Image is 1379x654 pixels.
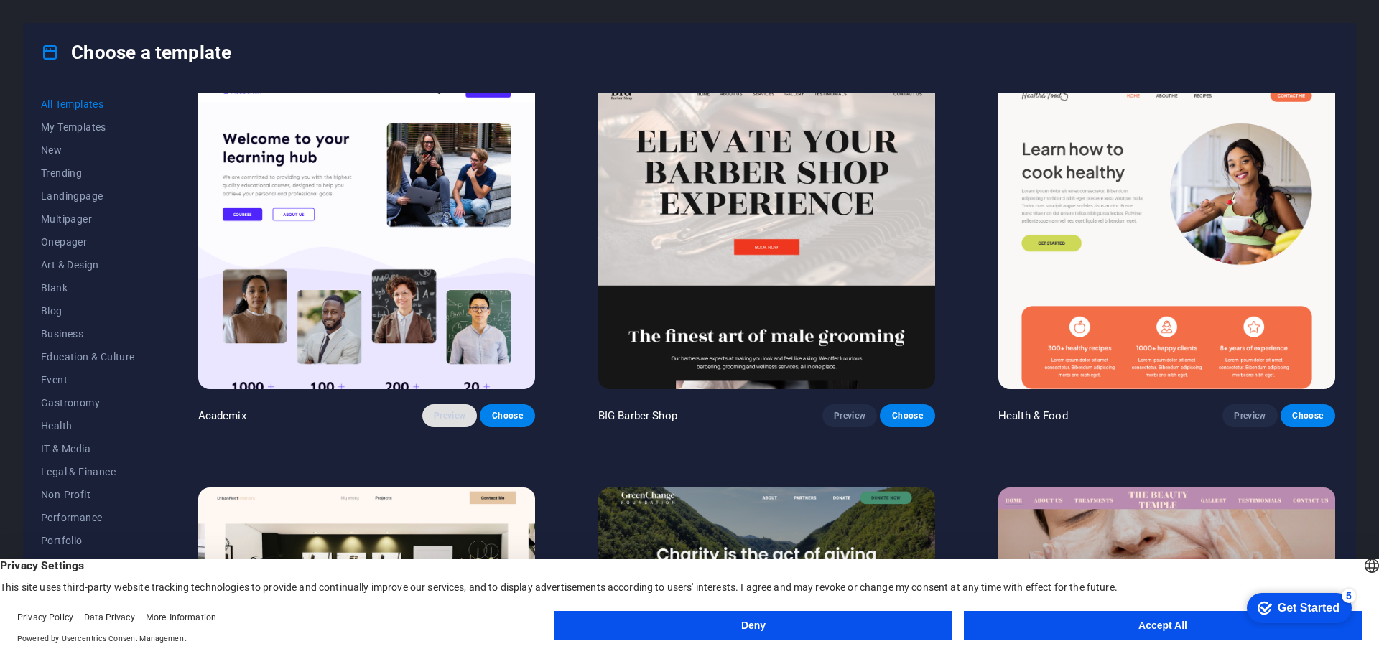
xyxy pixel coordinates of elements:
button: Preview [422,404,477,427]
button: Blank [41,276,135,299]
p: BIG Barber Shop [598,408,677,423]
div: Get Started [42,16,104,29]
span: New [41,144,135,156]
span: All Templates [41,98,135,110]
button: Choose [1281,404,1335,427]
span: Business [41,328,135,340]
span: Legal & Finance [41,466,135,477]
button: Onepager [41,230,135,253]
span: Preview [434,410,465,421]
button: Choose [480,404,534,427]
p: Academix [198,408,246,423]
span: Education & Culture [41,351,135,363]
button: Trending [41,162,135,184]
span: Multipager [41,213,135,225]
span: Trending [41,167,135,179]
p: Health & Food [998,408,1068,423]
button: Blog [41,299,135,322]
button: Preview [822,404,877,427]
span: My Templates [41,121,135,133]
button: Performance [41,506,135,529]
button: New [41,139,135,162]
div: 5 [106,3,121,17]
button: IT & Media [41,437,135,460]
span: Choose [491,410,523,421]
button: Non-Profit [41,483,135,506]
button: Health [41,414,135,437]
h4: Choose a template [41,41,231,64]
button: Portfolio [41,529,135,552]
span: Art & Design [41,259,135,271]
span: Blank [41,282,135,294]
button: Gastronomy [41,391,135,414]
button: Education & Culture [41,345,135,368]
button: Art & Design [41,253,135,276]
span: Preview [1234,410,1266,421]
span: Choose [1292,410,1324,421]
span: Portfolio [41,535,135,546]
button: Landingpage [41,184,135,207]
span: Gastronomy [41,397,135,408]
span: Onepager [41,236,135,248]
button: Event [41,368,135,391]
button: My Templates [41,116,135,139]
img: Health & Food [998,79,1335,389]
button: Multipager [41,207,135,230]
img: Academix [198,79,535,389]
span: Health [41,420,135,431]
span: Blog [41,305,135,317]
button: Choose [880,404,934,427]
span: Landingpage [41,190,135,202]
button: Legal & Finance [41,460,135,483]
div: Get Started 5 items remaining, 0% complete [11,7,116,37]
span: Preview [834,410,865,421]
img: BIG Barber Shop [598,79,935,389]
span: Non-Profit [41,489,135,500]
span: Event [41,374,135,386]
span: IT & Media [41,443,135,454]
button: Business [41,322,135,345]
button: Services [41,552,135,575]
button: Preview [1222,404,1277,427]
span: Performance [41,512,135,523]
span: Choose [891,410,923,421]
button: All Templates [41,93,135,116]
